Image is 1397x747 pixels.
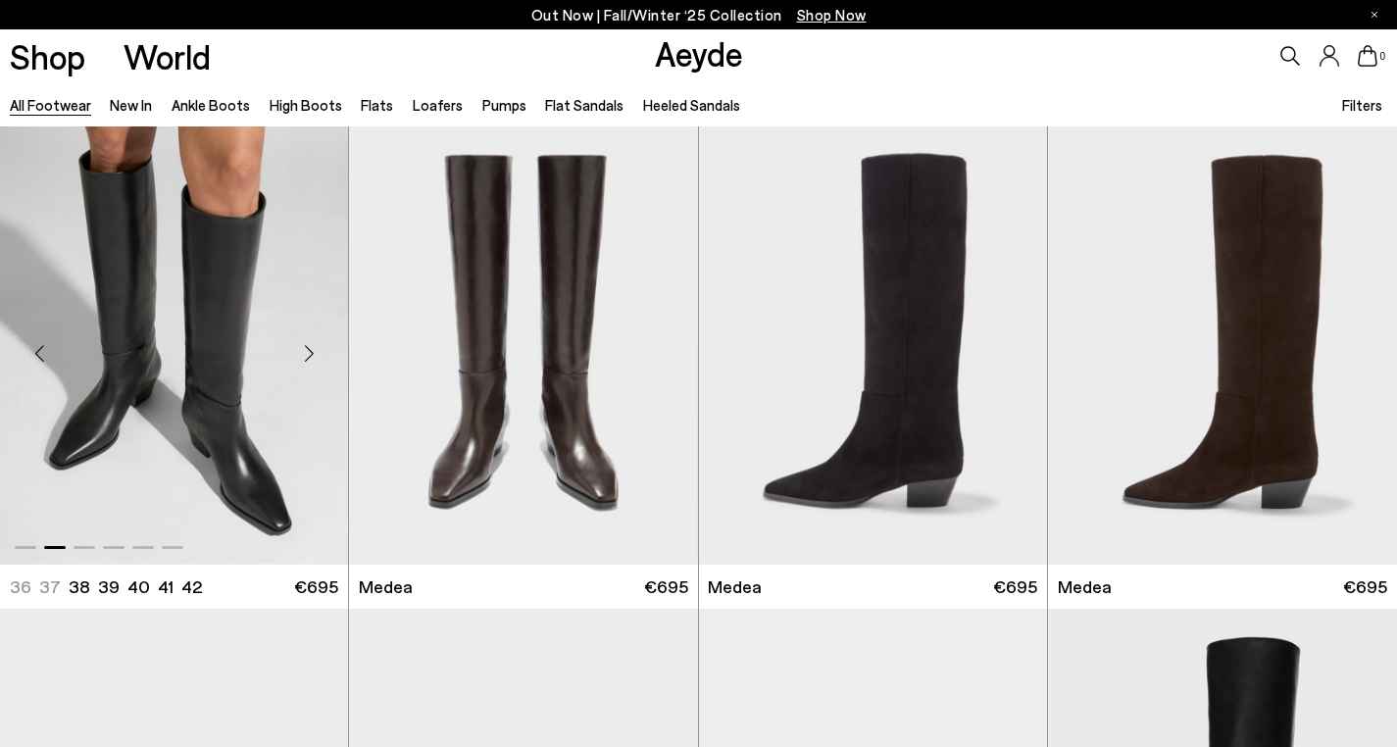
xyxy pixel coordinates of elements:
[270,96,342,114] a: High Boots
[359,574,413,599] span: Medea
[1048,565,1397,609] a: Medea €695
[349,126,697,565] div: 5 / 6
[797,6,867,24] span: Navigate to /collections/new-in
[699,126,1047,565] div: 1 / 6
[10,39,85,74] a: Shop
[294,574,338,599] span: €695
[1342,96,1382,114] span: Filters
[349,126,697,565] img: Medea Knee-High Boots
[348,126,696,565] img: Medea Knee-High Boots
[413,96,463,114] a: Loafers
[348,126,696,565] div: 3 / 6
[98,574,120,599] li: 39
[655,32,743,74] a: Aeyde
[1358,45,1377,67] a: 0
[158,574,174,599] li: 41
[69,574,90,599] li: 38
[1377,51,1387,62] span: 0
[349,565,697,609] a: Medea €695
[181,574,202,599] li: 42
[10,96,91,114] a: All Footwear
[482,96,526,114] a: Pumps
[708,574,762,599] span: Medea
[349,126,697,565] a: Next slide Previous slide
[127,574,150,599] li: 40
[1048,126,1397,565] div: 1 / 6
[124,39,211,74] a: World
[699,126,1047,565] img: Medea Suede Knee-High Boots
[361,96,393,114] a: Flats
[1047,126,1395,565] img: Medea Suede Knee-High Boots
[644,574,688,599] span: €695
[172,96,250,114] a: Ankle Boots
[531,3,867,27] p: Out Now | Fall/Winter ‘25 Collection
[1058,574,1112,599] span: Medea
[279,324,338,383] div: Next slide
[10,574,196,599] ul: variant
[545,96,624,114] a: Flat Sandals
[699,565,1047,609] a: Medea €695
[1343,574,1387,599] span: €695
[699,126,1047,565] a: 6 / 6 1 / 6 2 / 6 3 / 6 4 / 6 5 / 6 6 / 6 1 / 6 Next slide Previous slide
[110,96,152,114] a: New In
[697,126,1045,565] img: Medea Knee-High Boots
[993,574,1037,599] span: €695
[1048,126,1397,565] img: Medea Suede Knee-High Boots
[643,96,740,114] a: Heeled Sandals
[1047,126,1395,565] div: 2 / 6
[10,324,69,383] div: Previous slide
[1048,126,1397,565] a: 6 / 6 1 / 6 2 / 6 3 / 6 4 / 6 5 / 6 6 / 6 1 / 6 Next slide Previous slide
[697,126,1045,565] div: 6 / 6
